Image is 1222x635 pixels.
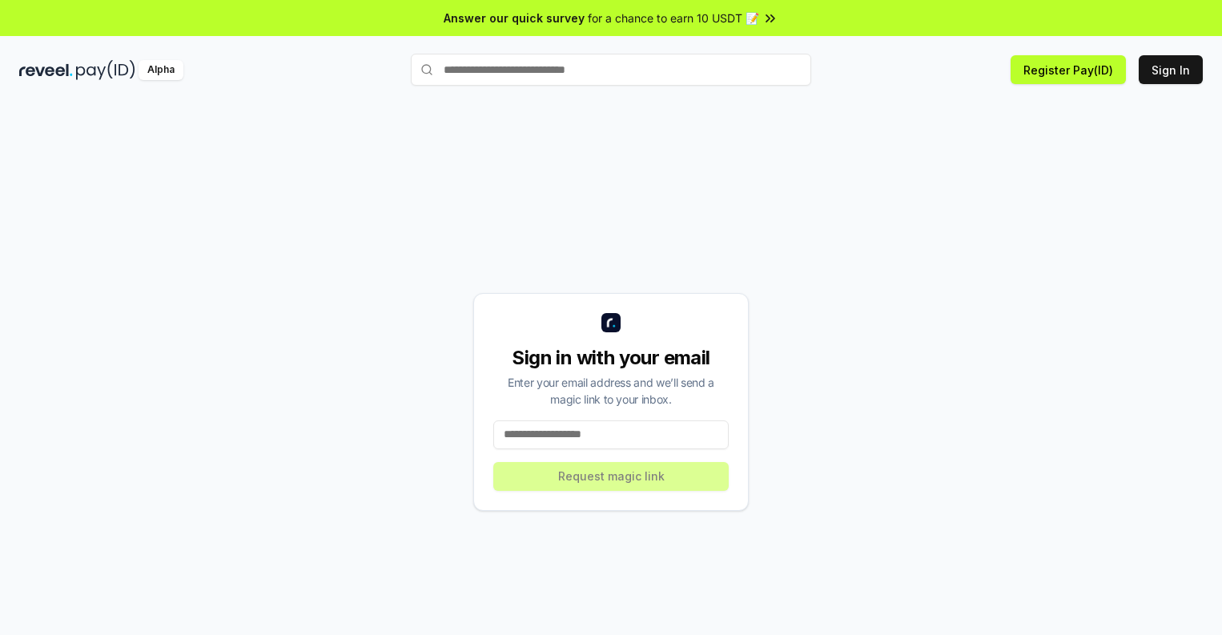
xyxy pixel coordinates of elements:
img: logo_small [601,313,621,332]
span: Answer our quick survey [444,10,585,26]
img: reveel_dark [19,60,73,80]
div: Alpha [139,60,183,80]
div: Enter your email address and we’ll send a magic link to your inbox. [493,374,729,408]
button: Register Pay(ID) [1011,55,1126,84]
div: Sign in with your email [493,345,729,371]
span: for a chance to earn 10 USDT 📝 [588,10,759,26]
img: pay_id [76,60,135,80]
button: Sign In [1139,55,1203,84]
